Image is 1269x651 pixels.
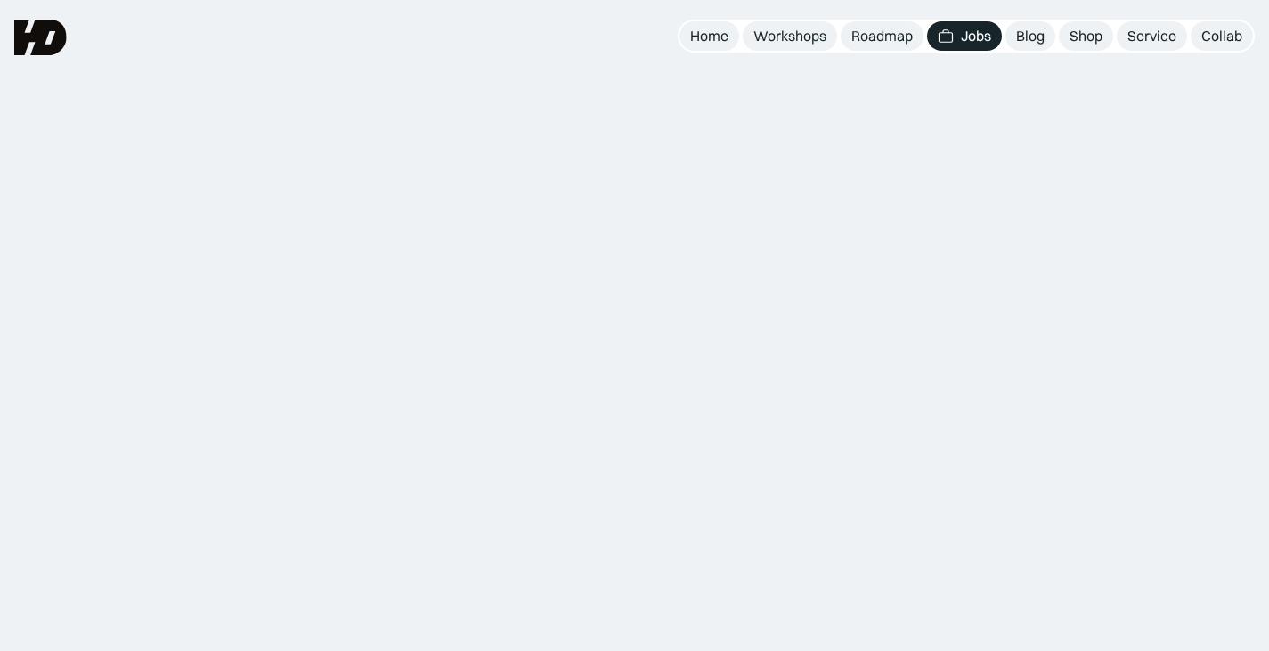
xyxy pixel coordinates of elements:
[1117,21,1187,51] a: Service
[927,21,1002,51] a: Jobs
[1005,21,1055,51] a: Blog
[1059,21,1113,51] a: Shop
[1201,27,1242,45] div: Collab
[690,27,728,45] div: Home
[743,21,837,51] a: Workshops
[1016,27,1045,45] div: Blog
[1070,27,1102,45] div: Shop
[1191,21,1253,51] a: Collab
[679,21,739,51] a: Home
[961,27,991,45] div: Jobs
[1127,27,1176,45] div: Service
[841,21,923,51] a: Roadmap
[851,27,913,45] div: Roadmap
[753,27,826,45] div: Workshops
